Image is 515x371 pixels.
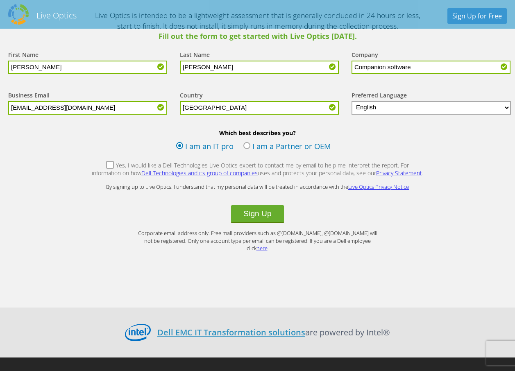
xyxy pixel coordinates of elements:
label: Last Name [180,51,210,61]
p: Corporate email address only. Free mail providers such as @[DOMAIN_NAME], @[DOMAIN_NAME] will not... [135,229,381,252]
label: First Name [8,51,39,61]
a: Dell Technologies and its group of companies [141,169,258,177]
label: I am an IT pro [176,141,234,153]
p: By signing up to Live Optics, I understand that my personal data will be treated in accordance wi... [94,183,422,191]
a: here [256,244,268,252]
p: are powered by Intel® [157,326,390,338]
img: Dell Dpack [8,4,29,25]
label: Business Email [8,91,50,101]
a: Dell EMC IT Transformation solutions [157,327,305,338]
a: Sign Up for Free [447,8,507,24]
a: Privacy Statement [376,169,422,177]
span: Fill out the form to get started with Live Optics [DATE]. [94,31,422,42]
img: Intel Logo [125,324,151,341]
label: Country [180,91,203,101]
label: I am a Partner or OEM [243,141,331,153]
label: Yes, I would like a Dell Technologies Live Optics expert to contact me by email to help me interp... [91,161,424,179]
a: Live Optics Privacy Notice [348,183,409,190]
h2: Live Optics [36,10,77,21]
label: Preferred Language [352,91,407,101]
label: Company [352,51,378,61]
button: Sign Up [231,205,284,223]
input: Start typing to search for a country [180,101,339,115]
